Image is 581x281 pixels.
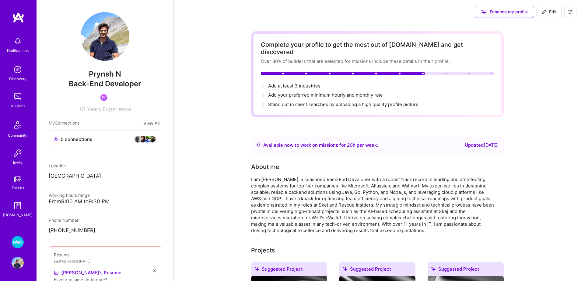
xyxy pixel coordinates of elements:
[431,267,436,271] i: icon SuggestedTeams
[339,262,415,278] div: Suggested Project
[10,103,25,109] div: Missions
[261,58,494,64] div: Over 80% of builders that are selected for missions include these details in their profile.
[12,257,24,269] img: User Avatar
[481,9,528,15] span: Enhance my profile
[537,6,562,18] button: Edit
[134,135,142,143] img: avatar
[87,106,131,112] span: Years Experience
[347,142,353,148] span: 20
[13,159,23,166] div: Invite
[9,76,26,82] div: Discovery
[54,269,121,276] a: [PERSON_NAME]'s Resume
[14,176,21,182] img: tokens
[3,212,33,218] div: [DOMAIN_NAME]
[261,41,494,56] div: Complete your profile to get the most out of [DOMAIN_NAME] and get discovered
[49,163,161,169] div: Location
[49,173,161,180] p: [GEOGRAPHIC_DATA]
[139,135,146,143] img: avatar
[100,94,107,101] img: Been on Mission
[263,142,378,149] div: Available now to work on missions for h per week .
[8,132,27,139] div: Community
[7,47,29,54] div: Notifications
[61,136,92,142] span: 5 connections
[268,83,320,89] span: Add at least 3 industries
[475,6,534,18] button: Enhance my profile
[251,246,275,255] div: Projects
[481,10,486,15] i: icon SuggestedTeams
[12,35,24,47] img: bell
[465,142,499,149] div: Updated [DATE]
[255,267,259,271] i: icon SuggestedTeams
[49,130,161,150] button: 5 connectionsavataravataravataravatar
[12,12,24,23] img: logo
[12,91,24,103] img: teamwork
[79,106,85,112] span: 10
[428,262,504,278] div: Suggested Project
[12,63,24,76] img: discovery
[10,118,25,132] img: Community
[49,70,161,79] span: Prynsh N
[268,101,418,108] div: Stand out in client searches by uploading a high quality profile picture
[54,137,58,142] i: icon Collaborator
[542,9,557,15] span: Edit
[49,193,90,198] span: Working hours range
[81,12,129,61] img: User Avatar
[49,198,161,205] div: From 9:00 AM to 9:30 PM
[49,120,79,127] span: My Connections
[54,258,156,264] div: Last uploaded: [DATE]
[142,120,161,127] button: View All
[54,270,59,275] img: Resume
[256,142,261,147] img: Availability
[12,236,24,248] img: Wolt - Fintech: Payments Expansion Team
[251,262,327,278] div: Suggested Project
[268,92,383,98] span: Add your preferred minimum hourly and monthly rate
[10,257,25,269] a: User Avatar
[12,200,24,212] img: guide book
[149,135,156,143] img: avatar
[144,135,151,143] img: avatar
[54,252,70,257] span: Resume
[251,162,279,171] div: About me
[69,79,141,88] span: Back-End Developer
[49,227,161,234] p: [PHONE_NUMBER]
[153,269,156,272] i: icon Close
[343,267,348,271] i: icon SuggestedTeams
[49,218,79,223] span: Phone Number
[10,236,25,248] a: Wolt - Fintech: Payments Expansion Team
[12,147,24,159] img: Invite
[12,185,24,191] div: Tokens
[251,176,495,234] div: I am [PERSON_NAME], a seasoned Back-End Developer with a robust track record in leading and archi...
